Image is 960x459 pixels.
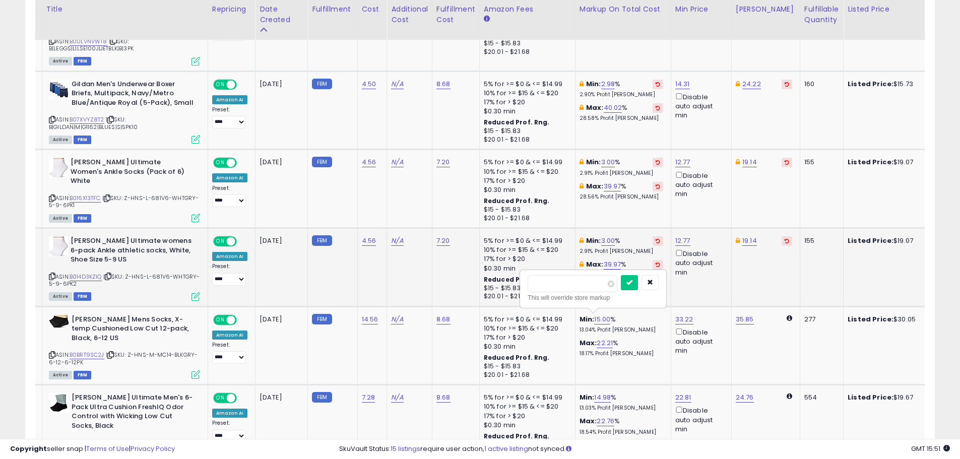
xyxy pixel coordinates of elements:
[49,292,72,301] span: All listings currently available for purchase on Amazon
[484,206,567,214] div: $15 - $15.83
[656,238,660,243] i: Revert to store-level Min Markup
[656,105,660,110] i: Revert to store-level Max Markup
[586,157,601,167] b: Min:
[675,392,691,403] a: 22.81
[580,260,663,279] div: %
[484,107,567,116] div: $0.30 min
[49,371,72,379] span: All listings currently available for purchase on Amazon
[528,293,659,303] div: This will override store markup
[72,315,194,346] b: [PERSON_NAME] Mens Socks, X-temp Cushioned Low Cut 12-pack, Black, 6-12 US
[736,237,740,244] i: This overrides the store level Dynamic Max Price for this listing
[212,409,247,418] div: Amazon AI
[804,393,836,402] div: 554
[742,236,757,246] a: 19.14
[235,394,251,403] span: OFF
[580,237,584,244] i: This overrides the store level min markup for this listing
[580,339,663,357] div: %
[484,39,567,48] div: $15 - $15.83
[580,416,597,426] b: Max:
[675,4,727,15] div: Min Price
[391,4,428,25] div: Additional Cost
[597,338,613,348] a: 22.21
[70,37,107,46] a: B00LVNVWT8
[586,103,604,112] b: Max:
[214,80,227,89] span: ON
[736,4,796,15] div: [PERSON_NAME]
[580,314,595,324] b: Min:
[70,351,104,359] a: B0BRT9SC2J
[484,236,567,245] div: 5% for >= $0 & <= $14.99
[49,236,68,256] img: 31UU55SNACS._SL40_.jpg
[49,115,138,130] span: | SKU: B|GILDAN|M|G1162|BLUES|S|5PK10
[18,4,38,15] div: Note
[580,248,663,255] p: 2.91% Profit [PERSON_NAME]
[675,170,724,199] div: Disable auto adjust min
[484,136,567,144] div: $20.01 - $21.68
[212,331,247,340] div: Amazon AI
[580,405,663,412] p: 13.03% Profit [PERSON_NAME]
[580,326,663,334] p: 13.04% Profit [PERSON_NAME]
[214,237,227,246] span: ON
[580,158,663,176] div: %
[235,237,251,246] span: OFF
[214,394,227,403] span: ON
[391,157,403,167] a: N/A
[580,393,663,412] div: %
[49,57,72,65] span: All listings currently available for purchase on Amazon
[484,444,528,453] a: 1 active listing
[436,79,451,89] a: 8.68
[436,392,451,403] a: 8.68
[594,314,610,324] a: 15.00
[74,371,92,379] span: FBM
[49,37,134,52] span: | SKU: B|LEGGS|L|LSE100J|JETBLK|B|3PK
[848,80,931,89] div: $15.73
[580,80,663,98] div: %
[212,342,247,364] div: Preset:
[49,236,200,300] div: ASIN:
[785,82,789,87] i: Revert to store-level Dynamic Max Price
[484,402,567,411] div: 10% for >= $15 & <= $20
[86,444,129,453] a: Terms of Use
[675,326,724,356] div: Disable auto adjust min
[586,79,601,89] b: Min:
[74,292,92,301] span: FBM
[675,405,724,434] div: Disable auto adjust min
[74,57,92,65] span: FBM
[49,194,199,209] span: | SKU: Z-HNS-L-681V6-WHTGRY-5-9-6PK1
[656,82,660,87] i: Revert to store-level Min Markup
[736,392,754,403] a: 24.76
[742,79,761,89] a: 24.22
[785,238,789,243] i: Revert to store-level Dynamic Max Price
[74,136,92,144] span: FBM
[49,214,72,223] span: All listings currently available for purchase on Amazon
[736,314,754,324] a: 35.85
[362,79,376,89] a: 4.50
[391,314,403,324] a: N/A
[71,236,193,267] b: [PERSON_NAME] Ultimate womens 6-pack Ankle athletic socks, White, Shoe Size 5-9 US
[484,315,567,324] div: 5% for >= $0 & <= $14.99
[580,103,663,122] div: %
[604,103,622,113] a: 40.02
[235,80,251,89] span: OFF
[362,4,383,15] div: Cost
[804,4,839,25] div: Fulfillable Quantity
[484,264,567,273] div: $0.30 min
[785,160,789,165] i: Revert to store-level Dynamic Max Price
[848,158,931,167] div: $19.07
[312,79,332,89] small: FBM
[49,351,198,366] span: | SKU: Z-HNS-M-MC14-BLKGRY-6-12-6-12PK
[436,157,450,167] a: 7.20
[484,98,567,107] div: 17% for > $20
[484,127,567,136] div: $15 - $15.83
[675,248,724,277] div: Disable auto adjust min
[580,392,595,402] b: Min:
[10,444,175,454] div: seller snap | |
[675,157,690,167] a: 12.77
[580,104,584,111] i: This overrides the store level max markup for this listing
[484,393,567,402] div: 5% for >= $0 & <= $14.99
[580,261,584,268] i: This overrides the store level max markup for this listing
[46,4,204,15] div: Title
[580,315,663,334] div: %
[484,371,567,379] div: $20.01 - $21.68
[484,185,567,194] div: $0.30 min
